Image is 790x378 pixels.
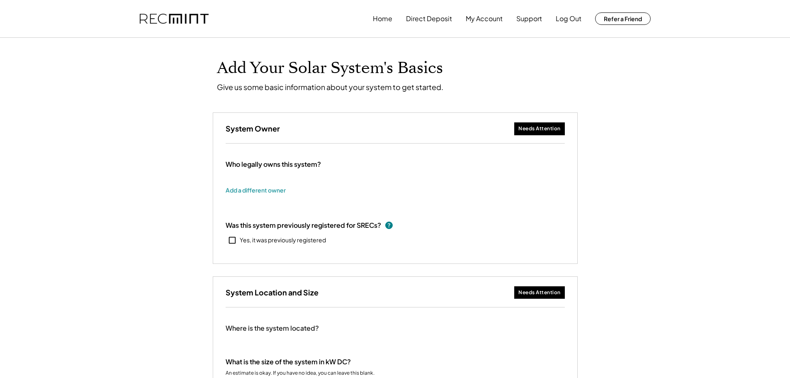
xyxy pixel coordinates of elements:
h3: System Location and Size [226,288,318,297]
button: Log Out [556,10,581,27]
button: My Account [466,10,503,27]
div: Who legally owns this system? [226,160,321,169]
div: Where is the system located? [226,324,319,333]
button: Support [516,10,542,27]
h1: Add Your Solar System's Basics [217,59,574,78]
button: Refer a Friend [595,12,651,25]
button: Add a different owner [226,184,286,196]
button: Direct Deposit [406,10,452,27]
div: Needs Attention [518,289,561,296]
h3: System Owner [226,124,280,133]
img: recmint-logotype%403x.png [140,14,209,24]
div: Needs Attention [518,125,561,132]
div: Give us some basic information about your system to get started. [217,82,443,92]
button: Home [373,10,392,27]
div: Yes, it was previously registered [240,236,326,244]
div: What is the size of the system in kW DC? [226,358,351,366]
div: An estimate is okay. If you have no idea, you can leave this blank. [226,370,374,376]
div: Was this system previously registered for SRECs? [226,221,381,230]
